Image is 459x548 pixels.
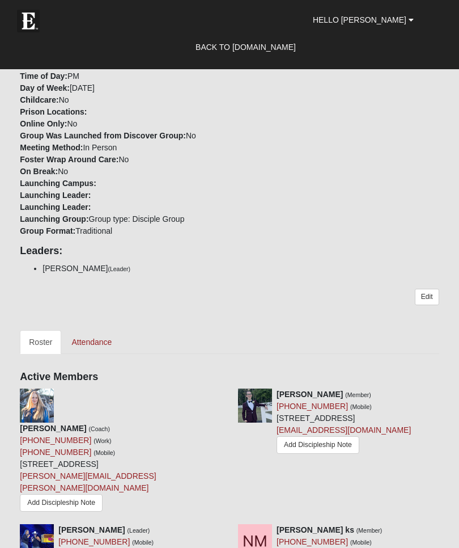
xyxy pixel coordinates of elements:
strong: Foster Wrap Around Care: [20,155,118,164]
a: Back to [DOMAIN_NAME] [187,33,304,61]
h4: Leaders: [20,245,439,258]
strong: [PERSON_NAME] [277,390,343,399]
small: (Mobile) [350,403,372,410]
a: [PHONE_NUMBER] [277,402,348,411]
strong: Prison Locations: [20,107,87,116]
span: Hello [PERSON_NAME] [313,15,406,24]
a: [PERSON_NAME][EMAIL_ADDRESS][PERSON_NAME][DOMAIN_NAME] [20,471,156,492]
strong: On Break: [20,167,58,176]
strong: Launching Campus: [20,179,96,188]
a: Edit [415,289,439,305]
strong: [PERSON_NAME] [20,424,86,433]
li: [PERSON_NAME] [42,263,439,275]
a: Roster [20,330,61,354]
small: (Coach) [89,425,110,432]
a: [PHONE_NUMBER] [20,436,91,445]
div: [STREET_ADDRESS] [277,389,411,457]
strong: Group Was Launched from Discover Group: [20,131,186,140]
small: (Leader) [108,265,130,272]
strong: Group Format: [20,226,75,235]
a: [PHONE_NUMBER] [20,448,91,457]
a: Add Discipleship Note [277,436,359,454]
strong: Time of Day: [20,71,67,81]
strong: Online Only: [20,119,67,128]
small: (Mobile) [93,449,115,456]
a: Hello [PERSON_NAME] [304,6,422,34]
strong: Launching Leader: [20,191,91,200]
small: (Member) [345,391,371,398]
small: (Work) [93,437,111,444]
strong: [PERSON_NAME] ks [277,525,354,534]
div: [STREET_ADDRESS] [20,423,221,516]
h4: Active Members [20,371,439,383]
strong: Launching Leader: [20,203,91,212]
a: [EMAIL_ADDRESS][DOMAIN_NAME] [277,425,411,435]
a: Add Discipleship Note [20,494,103,512]
strong: [PERSON_NAME] [58,525,125,534]
a: Attendance [62,330,121,354]
strong: Day of Week: [20,83,70,92]
strong: Meeting Method: [20,143,83,152]
strong: Launching Group: [20,214,88,224]
img: Eleven22 logo [17,10,40,32]
div: 1825 PM [DATE] No No No In Person No No Group type: Disciple Group Traditional [11,41,448,238]
strong: Childcare: [20,95,58,104]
